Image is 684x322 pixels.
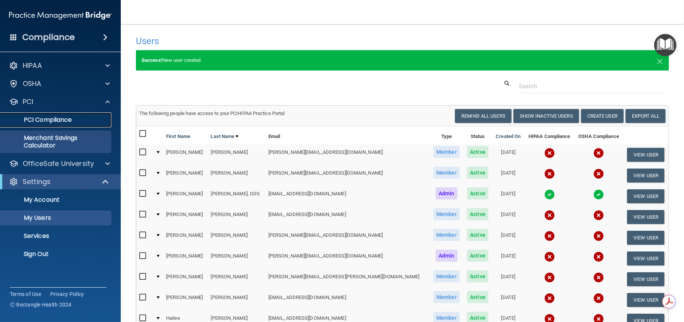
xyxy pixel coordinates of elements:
[627,169,664,182] button: View User
[496,132,521,141] a: Created On
[265,144,430,165] td: [PERSON_NAME][EMAIL_ADDRESS][DOMAIN_NAME]
[627,210,664,224] button: View User
[544,169,555,179] img: cross.ca9f0e7f.svg
[9,159,110,168] a: OfficeSafe University
[625,109,666,123] a: Export All
[265,248,430,269] td: [PERSON_NAME][EMAIL_ADDRESS][DOMAIN_NAME]
[5,214,108,222] p: My Users
[23,79,42,88] p: OSHA
[136,50,669,71] div: New user created.
[654,34,676,56] button: Open Resource Center
[436,250,458,262] span: Admin
[208,165,265,186] td: [PERSON_NAME]
[5,134,108,149] p: Merchant Savings Calculator
[467,291,488,303] span: Active
[163,269,208,290] td: [PERSON_NAME]
[265,186,430,207] td: [EMAIL_ADDRESS][DOMAIN_NAME]
[656,53,663,68] span: ×
[433,146,460,158] span: Member
[593,251,604,262] img: cross.ca9f0e7f.svg
[208,207,265,227] td: [PERSON_NAME]
[163,144,208,165] td: [PERSON_NAME]
[166,132,190,141] a: First Name
[163,186,208,207] td: [PERSON_NAME]
[467,187,488,199] span: Active
[627,189,664,203] button: View User
[23,159,94,168] p: OfficeSafe University
[492,290,525,310] td: [DATE]
[575,126,623,144] th: OSHA Compliance
[593,210,604,221] img: cross.ca9f0e7f.svg
[627,272,664,286] button: View User
[163,207,208,227] td: [PERSON_NAME]
[593,272,604,283] img: cross.ca9f0e7f.svg
[627,231,664,245] button: View User
[10,301,72,308] span: Ⓒ Rectangle Health 2024
[5,196,108,204] p: My Account
[9,97,110,106] a: PCI
[544,148,555,158] img: cross.ca9f0e7f.svg
[139,110,285,116] span: The following people have access to your PCIHIPAA Practice Portal
[208,290,265,310] td: [PERSON_NAME]
[433,270,460,282] span: Member
[23,97,33,106] p: PCI
[163,248,208,269] td: [PERSON_NAME]
[656,56,663,65] button: Close
[265,269,430,290] td: [PERSON_NAME][EMAIL_ADDRESS][PERSON_NAME][DOMAIN_NAME]
[593,189,604,200] img: tick.e7d51cea.svg
[9,177,109,186] a: Settings
[208,227,265,248] td: [PERSON_NAME]
[265,227,430,248] td: [PERSON_NAME][EMAIL_ADDRESS][DOMAIN_NAME]
[593,293,604,304] img: cross.ca9f0e7f.svg
[142,57,162,63] strong: Success!
[627,251,664,265] button: View User
[467,270,488,282] span: Active
[9,79,110,88] a: OSHA
[492,248,525,269] td: [DATE]
[544,189,555,200] img: tick.e7d51cea.svg
[467,229,488,241] span: Active
[492,207,525,227] td: [DATE]
[544,251,555,262] img: cross.ca9f0e7f.svg
[455,109,511,123] button: Remind All Users
[492,144,525,165] td: [DATE]
[593,231,604,241] img: cross.ca9f0e7f.svg
[544,210,555,221] img: cross.ca9f0e7f.svg
[163,290,208,310] td: [PERSON_NAME]
[208,186,265,207] td: [PERSON_NAME], DDS
[5,250,108,258] p: Sign Out
[593,148,604,158] img: cross.ca9f0e7f.svg
[544,272,555,283] img: cross.ca9f0e7f.svg
[163,165,208,186] td: [PERSON_NAME]
[513,109,579,123] button: Show Inactive Users
[208,248,265,269] td: [PERSON_NAME]
[581,109,624,123] button: Create User
[436,187,458,199] span: Admin
[208,144,265,165] td: [PERSON_NAME]
[524,126,574,144] th: HIPAA Compliance
[23,177,51,186] p: Settings
[492,165,525,186] td: [DATE]
[519,79,663,93] input: Search
[265,126,430,144] th: Email
[544,231,555,241] img: cross.ca9f0e7f.svg
[23,61,42,70] p: HIPAA
[433,167,460,179] span: Member
[467,146,488,158] span: Active
[265,290,430,310] td: [EMAIL_ADDRESS][DOMAIN_NAME]
[211,132,239,141] a: Last Name
[492,227,525,248] td: [DATE]
[492,269,525,290] td: [DATE]
[544,293,555,304] img: cross.ca9f0e7f.svg
[5,116,108,124] p: PCI Compliance
[5,232,108,240] p: Services
[467,167,488,179] span: Active
[593,169,604,179] img: cross.ca9f0e7f.svg
[627,148,664,162] button: View User
[22,32,75,43] h4: Compliance
[265,165,430,186] td: [PERSON_NAME][EMAIL_ADDRESS][DOMAIN_NAME]
[627,293,664,307] button: View User
[9,8,112,23] img: PMB logo
[464,126,492,144] th: Status
[433,291,460,303] span: Member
